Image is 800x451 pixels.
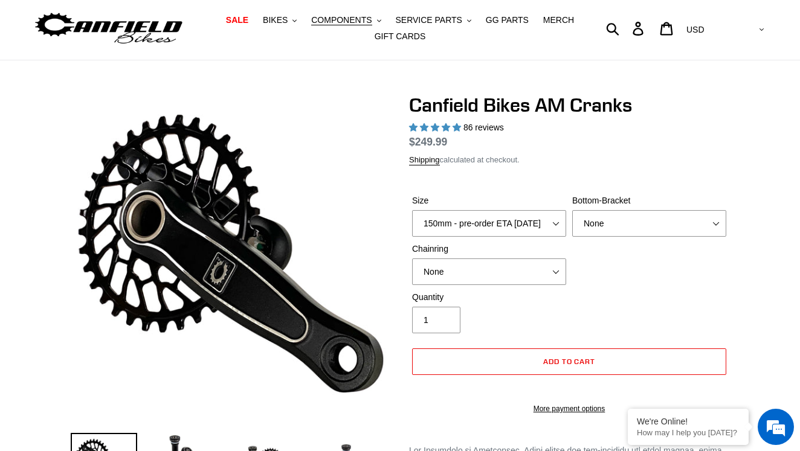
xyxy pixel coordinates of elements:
button: SERVICE PARTS [389,12,477,28]
button: COMPONENTS [305,12,387,28]
a: GG PARTS [480,12,535,28]
span: 4.97 stars [409,123,463,132]
span: SERVICE PARTS [395,15,462,25]
span: 86 reviews [463,123,504,132]
span: BIKES [263,15,288,25]
span: COMPONENTS [311,15,372,25]
label: Bottom-Bracket [572,194,726,207]
button: BIKES [257,12,303,28]
label: Chainring [412,243,566,255]
span: GG PARTS [486,15,529,25]
a: MERCH [537,12,580,28]
span: SALE [226,15,248,25]
span: Add to cart [543,357,596,366]
a: More payment options [412,403,726,414]
img: Canfield Bikes [33,10,184,48]
label: Size [412,194,566,207]
span: MERCH [543,15,574,25]
a: SALE [220,12,254,28]
p: How may I help you today? [637,428,740,437]
button: Add to cart [412,348,726,375]
a: Shipping [409,155,440,165]
h1: Canfield Bikes AM Cranks [409,94,729,117]
div: calculated at checkout. [409,154,729,166]
a: GIFT CARDS [369,28,432,45]
span: $249.99 [409,136,447,148]
div: We're Online! [637,417,740,426]
label: Quantity [412,291,566,304]
span: GIFT CARDS [375,31,426,42]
